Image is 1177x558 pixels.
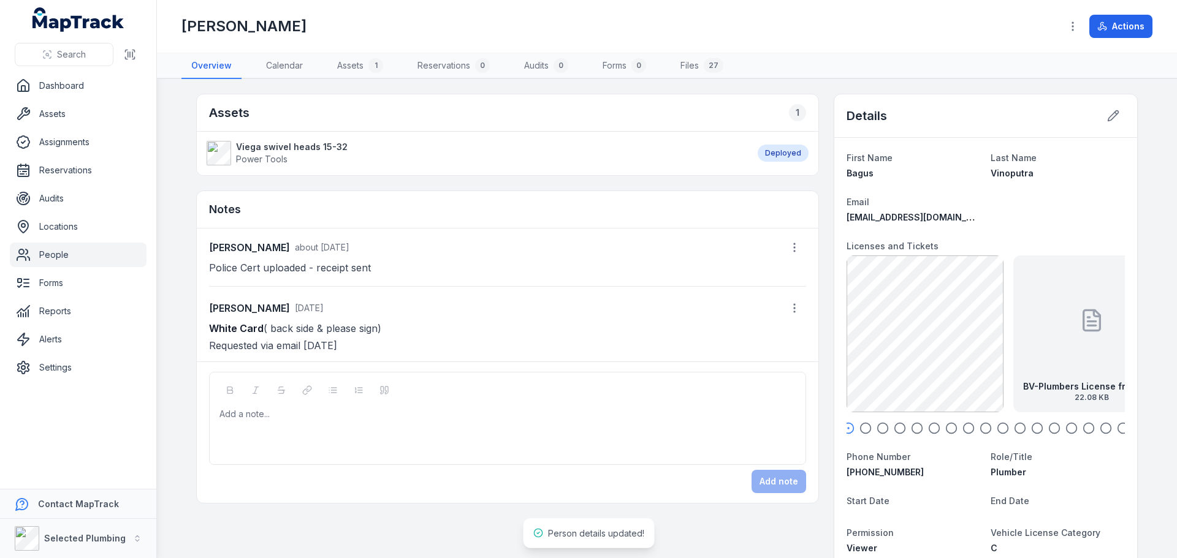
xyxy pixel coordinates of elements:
[514,53,578,79] a: Audits0
[1023,393,1160,402] span: 22.08 KB
[847,527,894,538] span: Permission
[236,141,348,153] strong: Viega swivel heads 15-32
[10,327,147,352] a: Alerts
[991,451,1032,462] span: Role/Title
[847,153,893,163] span: First Name
[704,58,723,73] div: 27
[991,496,1029,506] span: End Date
[758,145,809,162] div: Deployed
[44,533,126,543] strong: Selected Plumbing
[181,53,242,79] a: Overview
[295,242,349,252] span: about [DATE]
[847,543,877,553] span: Viewer
[10,299,147,323] a: Reports
[847,168,874,178] span: Bagus
[408,53,500,79] a: Reservations0
[38,499,119,509] strong: Contact MapTrack
[1089,15,1152,38] button: Actions
[593,53,656,79] a: Forms0
[209,322,264,334] strong: White Card
[295,242,349,252] time: 7/14/2025, 7:27:29 AM
[209,259,806,276] p: Police Cert uploaded - receipt sent
[991,527,1100,538] span: Vehicle License Category
[209,104,249,121] h2: Assets
[207,141,745,165] a: Viega swivel heads 15-32Power Tools
[847,107,887,124] h2: Details
[32,7,124,32] a: MapTrack
[209,320,806,354] p: ( back side & please sign) Requested via email [DATE]
[10,74,147,98] a: Dashboard
[10,355,147,380] a: Settings
[554,58,568,73] div: 0
[847,451,910,462] span: Phone Number
[368,58,383,73] div: 1
[631,58,646,73] div: 0
[327,53,393,79] a: Assets1
[847,467,924,477] span: [PHONE_NUMBER]
[10,102,147,126] a: Assets
[475,58,490,73] div: 0
[295,303,324,313] time: 8/20/2025, 10:19:02 AM
[10,158,147,183] a: Reservations
[991,168,1034,178] span: Vinoputra
[991,153,1037,163] span: Last Name
[236,154,288,164] span: Power Tools
[548,528,644,538] span: Person details updated!
[15,43,113,66] button: Search
[209,301,290,315] strong: [PERSON_NAME]
[10,243,147,267] a: People
[295,303,324,313] span: [DATE]
[10,214,147,239] a: Locations
[10,186,147,211] a: Audits
[1023,380,1160,393] strong: BV-Plumbers License front exp [DATE]
[209,240,290,255] strong: [PERSON_NAME]
[10,130,147,154] a: Assignments
[991,467,1026,477] span: Plumber
[181,17,307,36] h1: [PERSON_NAME]
[847,241,939,251] span: Licenses and Tickets
[847,197,869,207] span: Email
[847,212,994,222] span: [EMAIL_ADDRESS][DOMAIN_NAME]
[789,104,806,121] div: 1
[847,496,889,506] span: Start Date
[57,48,86,61] span: Search
[671,53,733,79] a: Files27
[991,543,997,553] span: C
[209,201,241,218] h3: Notes
[10,271,147,295] a: Forms
[256,53,313,79] a: Calendar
